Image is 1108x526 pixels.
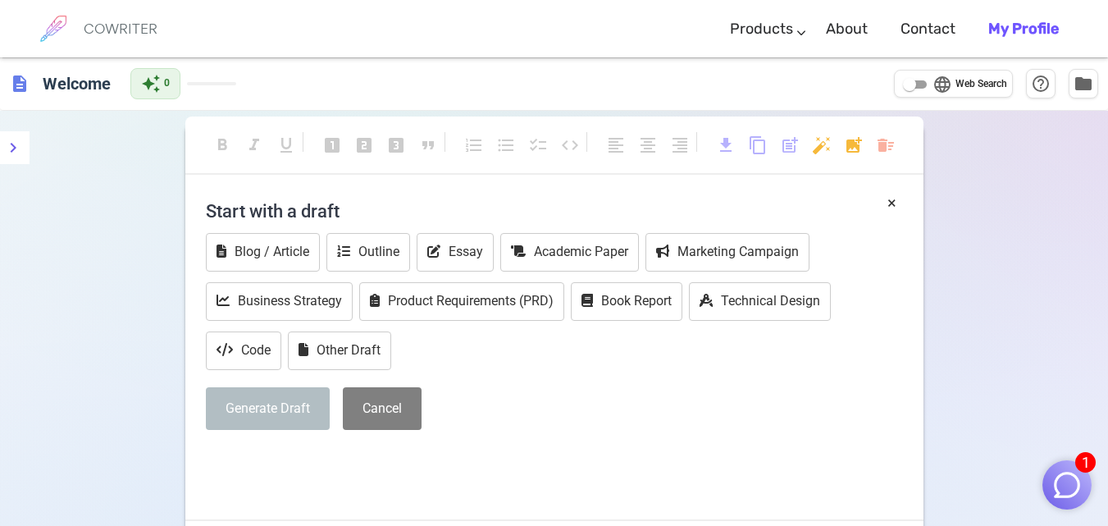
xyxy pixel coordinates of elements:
a: About [826,5,868,53]
span: format_list_bulleted [496,135,516,155]
button: Technical Design [689,282,831,321]
span: format_italic [244,135,264,155]
img: Close chat [1051,469,1083,501]
span: add_photo_alternate [844,135,864,155]
span: post_add [780,135,800,155]
button: Academic Paper [500,233,639,272]
a: Contact [901,5,955,53]
span: checklist [528,135,548,155]
h6: COWRITER [84,21,157,36]
h6: Click to edit title [36,67,117,100]
span: folder [1074,74,1093,94]
h4: Start with a draft [206,191,903,231]
button: Outline [326,233,410,272]
span: 1 [1075,452,1096,473]
button: 1 [1042,460,1092,510]
button: Product Requirements (PRD) [359,282,564,321]
button: Generate Draft [206,387,330,431]
span: format_bold [212,135,232,155]
button: Other Draft [288,332,391,370]
span: download [716,135,736,155]
b: My Profile [988,20,1059,38]
button: Help & Shortcuts [1026,69,1056,98]
button: Essay [417,233,494,272]
span: format_underlined [276,135,296,155]
button: Marketing Campaign [645,233,809,272]
button: Manage Documents [1069,69,1098,98]
span: format_align_center [638,135,658,155]
span: content_copy [748,135,768,155]
span: format_list_numbered [464,135,484,155]
span: format_align_left [606,135,626,155]
span: description [10,74,30,94]
span: auto_fix_high [812,135,832,155]
a: Products [730,5,793,53]
span: looks_one [322,135,342,155]
button: Blog / Article [206,233,320,272]
img: brand logo [33,8,74,49]
span: help_outline [1031,74,1051,94]
span: format_align_right [670,135,690,155]
button: Cancel [343,387,422,431]
button: Business Strategy [206,282,353,321]
a: My Profile [988,5,1059,53]
span: format_quote [418,135,438,155]
button: Code [206,332,281,370]
span: code [560,135,580,155]
span: auto_awesome [141,74,161,94]
span: Web Search [955,76,1007,93]
span: looks_two [354,135,374,155]
span: delete_sweep [876,135,896,155]
button: Book Report [571,282,682,321]
button: × [887,191,896,215]
span: language [932,75,952,94]
span: looks_3 [386,135,406,155]
span: 0 [164,75,170,92]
